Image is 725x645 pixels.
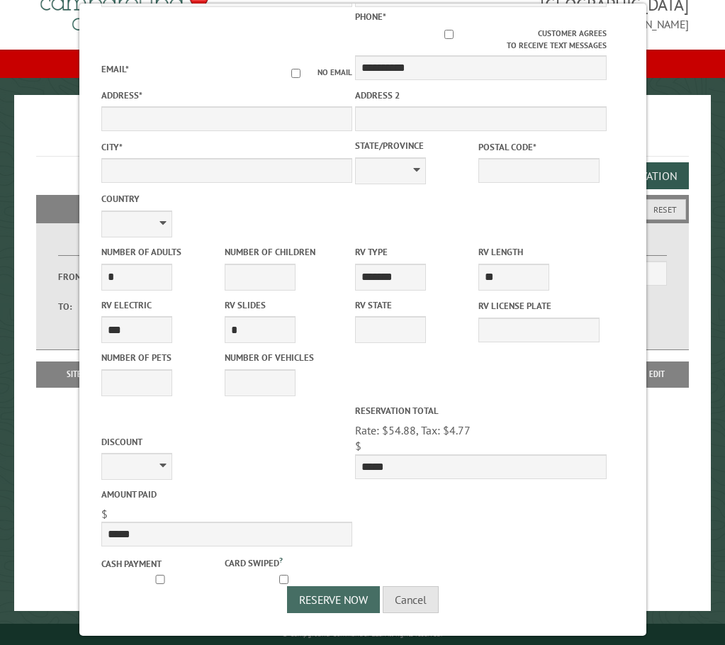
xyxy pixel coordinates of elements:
th: Site [43,361,106,387]
a: ? [279,555,282,565]
span: $ [101,507,107,521]
th: Edit [624,361,689,387]
small: © Campground Commander LLC. All rights reserved. [282,629,442,639]
label: To: [58,300,95,313]
label: Amount paid [101,488,352,501]
label: Postal Code [478,140,599,154]
label: Number of Vehicles [224,351,344,364]
label: RV Length [478,245,599,259]
input: No email [274,69,317,78]
label: Number of Children [224,245,344,259]
label: RV State [355,298,476,312]
label: Reservation Total [355,404,607,417]
label: Phone [355,11,386,23]
button: Reserve Now [287,586,380,613]
button: Cancel [383,586,439,613]
label: Email [101,63,128,75]
h2: Filters [36,195,689,222]
label: RV Type [355,245,476,259]
label: RV Electric [101,298,221,312]
label: Cash payment [101,557,221,571]
label: Address [101,89,352,102]
span: $ [355,439,361,453]
span: Rate: $54.88, Tax: $4.77 [355,423,471,437]
label: Number of Pets [101,351,221,364]
label: RV Slides [224,298,344,312]
button: Reset [644,199,686,220]
label: City [101,140,352,154]
label: Address 2 [355,89,607,102]
label: Discount [101,435,352,449]
label: Country [101,192,352,206]
label: Card swiped [224,554,344,570]
label: State/Province [355,139,476,152]
label: Dates [58,240,207,256]
label: RV License Plate [478,299,599,313]
label: From: [58,270,95,284]
label: Customer agrees to receive text messages [355,28,607,52]
h1: Reservations [36,118,689,157]
label: No email [274,67,352,79]
label: Number of Adults [101,245,221,259]
input: Customer agrees to receive text messages [360,30,538,39]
